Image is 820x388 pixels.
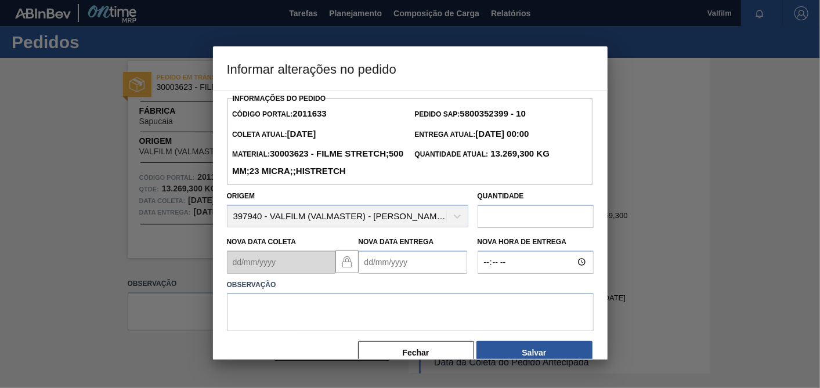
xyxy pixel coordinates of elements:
[227,192,255,200] label: Origem
[476,341,593,364] button: Salvar
[478,234,594,251] label: Nova Hora de Entrega
[359,238,434,246] label: Nova Data Entrega
[335,250,359,273] button: locked
[488,148,550,158] strong: 13.269,300 KG
[415,110,526,118] span: Pedido SAP:
[233,95,326,103] label: Informações do Pedido
[415,150,550,158] span: Quantidade Atual:
[359,251,467,274] input: dd/mm/yyyy
[358,341,474,364] button: Fechar
[232,148,403,176] strong: 30003623 - FILME STRETCH;500 MM;23 MICRA;;HISTRETCH
[232,110,327,118] span: Código Portal:
[232,130,316,139] span: Coleta Atual:
[475,129,529,139] strong: [DATE] 00:00
[227,277,594,293] label: Observação
[292,108,326,118] strong: 2011633
[232,150,403,176] span: Material:
[227,251,335,274] input: dd/mm/yyyy
[287,129,316,139] strong: [DATE]
[227,238,297,246] label: Nova Data Coleta
[415,130,529,139] span: Entrega Atual:
[213,46,608,90] h3: Informar alterações no pedido
[478,192,524,200] label: Quantidade
[460,108,526,118] strong: 5800352399 - 10
[340,255,354,269] img: locked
